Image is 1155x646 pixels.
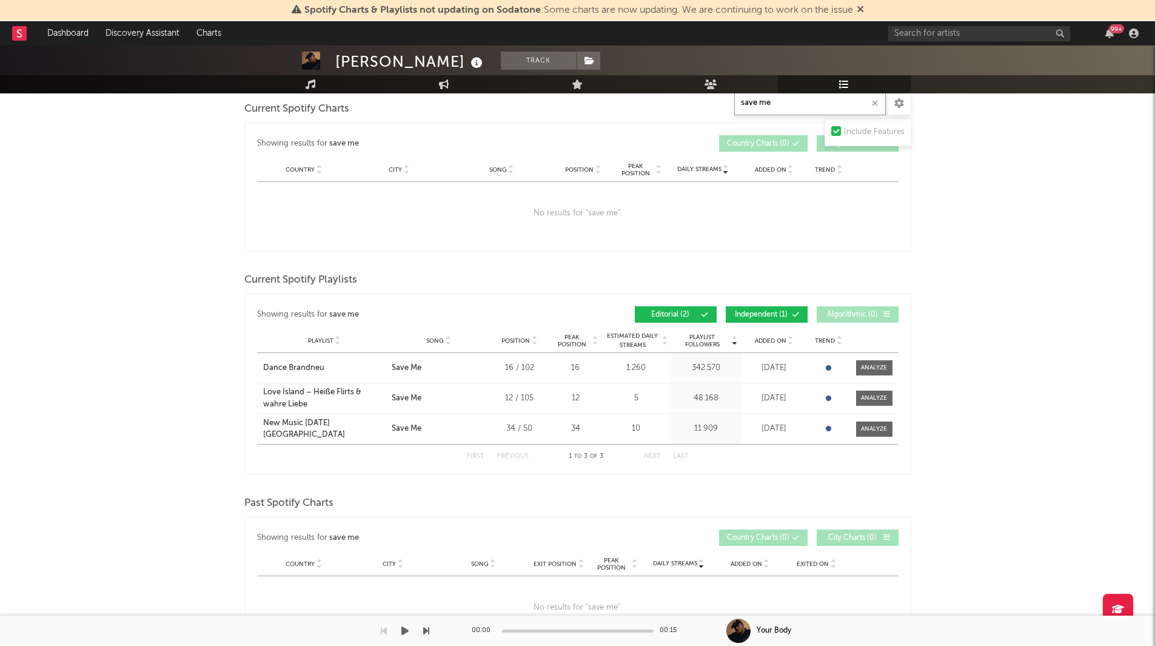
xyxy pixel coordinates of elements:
span: Country Charts ( 0 ) [727,534,789,542]
div: 342.570 [674,362,738,374]
button: Next [644,453,661,460]
div: 12 / 105 [492,392,547,405]
button: Track [501,52,577,70]
div: [DATE] [744,423,805,435]
div: 00:00 [472,624,496,638]
button: Country Charts(0) [719,530,808,546]
div: 10 [604,423,668,435]
span: Playlist Followers [674,334,731,348]
div: Dance Brandneu [263,362,324,374]
button: Algorithmic(0) [817,306,899,323]
div: save me [329,308,359,322]
span: Peak Position [553,334,591,348]
div: [DATE] [744,362,805,374]
button: City Charts(0) [817,530,899,546]
button: Last [673,453,689,460]
a: Dashboard [39,21,97,45]
span: Spotify Charts & Playlists not updating on Sodatone [304,5,541,15]
span: Country [286,166,315,173]
button: Previous [497,453,529,460]
div: 11.909 [674,423,738,435]
button: Independent(1) [726,306,808,323]
span: Dismiss [857,5,864,15]
span: Added On [755,166,786,173]
span: Daily Streams [677,165,721,174]
span: Song [426,337,444,345]
span: City [383,560,396,568]
div: 00:15 [660,624,684,638]
div: 12 [553,392,598,405]
div: No results for " save me ". [257,576,899,639]
span: Trend [815,166,835,173]
div: 1 3 3 [553,449,620,464]
span: Country [286,560,315,568]
span: City [389,166,402,173]
a: Dance Brandneu [263,362,386,374]
span: Song [471,560,489,568]
div: Save Me [392,423,421,435]
div: Include Features [844,125,905,140]
span: Exit Position [534,560,577,568]
div: 5 [604,392,668,405]
a: New Music [DATE] [GEOGRAPHIC_DATA] [263,417,386,441]
span: Song [489,166,507,173]
div: 16 [553,362,598,374]
span: Peak Position [592,557,631,571]
span: Exited On [797,560,829,568]
div: No results for " save me ". [257,182,899,245]
span: City Charts ( 0 ) [825,534,880,542]
div: 34 / 50 [492,423,547,435]
div: save me [329,136,359,151]
span: Estimated Daily Streams [604,332,661,350]
div: Save Me [392,392,421,405]
span: Trend [815,337,835,345]
span: to [574,454,581,459]
div: Save Me [392,362,421,374]
div: 48.168 [674,392,738,405]
span: Peak Position [617,163,655,177]
button: First [467,453,484,460]
div: 1.260 [604,362,668,374]
button: 99+ [1105,29,1114,38]
span: Current Spotify Charts [244,102,349,116]
div: Showing results for [257,135,578,152]
span: Country Charts ( 0 ) [727,140,789,147]
div: [DATE] [744,392,805,405]
a: Discovery Assistant [97,21,188,45]
span: Position [501,337,530,345]
span: Added On [731,560,762,568]
div: 34 [553,423,598,435]
div: Showing results for [257,306,578,323]
div: save me [329,531,359,545]
span: Added On [755,337,786,345]
input: Search Playlists/Charts [734,91,886,115]
div: Your Body [757,625,791,636]
div: 99 + [1109,24,1124,33]
span: : Some charts are now updating. We are continuing to work on the issue [304,5,853,15]
div: Showing results for [257,530,578,546]
a: Love Island – Heiße Flirts & wahre Liebe [263,386,386,410]
a: Charts [188,21,230,45]
span: of [590,454,597,459]
span: Algorithmic ( 0 ) [825,311,880,318]
span: Past Spotify Charts [244,496,333,511]
span: Editorial ( 2 ) [643,311,698,318]
span: Daily Streams [653,559,697,568]
button: Editorial(2) [635,306,717,323]
button: Country Charts(0) [719,135,808,152]
span: Position [565,166,594,173]
span: Independent ( 1 ) [734,311,789,318]
button: City Charts(0) [817,135,899,152]
div: 16 / 102 [492,362,547,374]
input: Search for artists [888,26,1070,41]
span: Playlist [308,337,333,345]
div: [PERSON_NAME] [335,52,486,72]
span: Current Spotify Playlists [244,273,357,288]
